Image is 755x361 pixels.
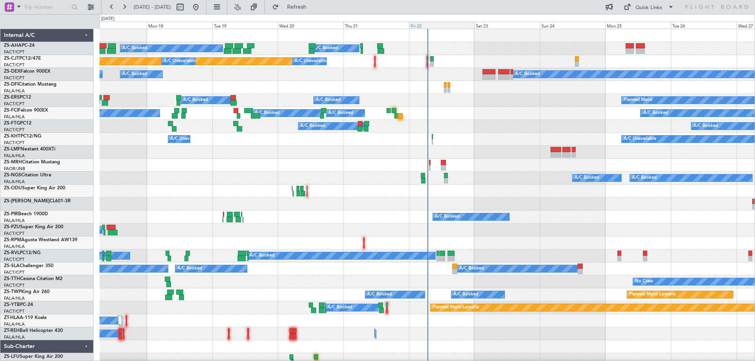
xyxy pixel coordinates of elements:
[409,22,475,29] div: Fri 22
[122,42,147,54] div: A/C Booked
[4,302,20,307] span: ZS-YTB
[4,354,63,359] a: ZS-LFUSuper King Air 200
[4,160,60,165] a: ZS-MRHCitation Mustang
[474,22,540,29] div: Sat 23
[4,282,24,288] a: FACT/CPT
[4,290,21,294] span: ZS-TWP
[4,295,25,301] a: FALA/HLA
[4,354,20,359] span: ZS-LFU
[328,302,352,313] div: A/C Booked
[343,22,409,29] div: Thu 21
[295,55,327,67] div: A/C Unavailable
[4,315,46,320] a: ZT-HLAA-119 Koala
[643,107,668,119] div: A/C Booked
[4,43,22,48] span: ZS-AHA
[4,244,25,249] a: FALA/HLA
[515,68,540,80] div: A/C Booked
[212,22,278,29] div: Tue 19
[4,88,25,94] a: FALA/HLA
[4,238,21,242] span: ZS-RPM
[4,140,24,146] a: FACT/CPT
[4,95,20,100] span: ZS-ERS
[134,4,171,11] span: [DATE] - [DATE]
[4,56,41,61] a: ZS-CJTPC12/47E
[250,250,274,262] div: A/C Booked
[4,328,20,333] span: ZT-REH
[4,121,31,126] a: ZS-FTGPC12
[4,186,22,191] span: ZS-ODU
[605,22,671,29] div: Mon 25
[4,238,77,242] a: ZS-RPMAgusta Westland AW139
[4,82,18,87] span: ZS-DFI
[4,225,63,229] a: ZS-PZUSuper King Air 200
[4,328,63,333] a: ZT-REHBell Helicopter 430
[4,134,20,139] span: ZS-KHT
[635,4,662,12] div: Quick Links
[4,199,71,203] a: ZS-[PERSON_NAME]CL601-3R
[4,277,20,281] span: ZS-TTH
[4,315,20,320] span: ZT-HLA
[4,49,24,55] a: FACT/CPT
[170,133,203,145] div: A/C Unavailable
[629,289,676,301] div: Planned Maint Lanseria
[4,212,18,216] span: ZS-PIR
[255,107,280,119] div: A/C Booked
[4,69,20,74] span: ZS-DEX
[4,153,25,159] a: FALA/HLA
[4,302,33,307] a: ZS-YTBPC-24
[4,108,18,113] span: ZS-FCI
[4,290,50,294] a: ZS-TWPKing Air 260
[4,186,65,191] a: ZS-ODUSuper King Air 200
[147,22,212,29] div: Mon 18
[433,302,479,313] div: Planned Maint Lanseria
[4,127,24,133] a: FACT/CPT
[632,172,657,184] div: A/C Booked
[4,147,20,152] span: ZS-LMF
[328,107,353,119] div: A/C Booked
[671,22,737,29] div: Tue 26
[4,251,41,255] a: ZS-RVLPC12/NG
[183,94,208,106] div: A/C Booked
[4,56,19,61] span: ZS-CJT
[624,94,652,106] div: Planned Maint
[4,264,53,268] a: ZS-SLAChallenger 350
[4,114,25,120] a: FALA/HLA
[4,199,50,203] span: ZS-[PERSON_NAME]
[4,82,57,87] a: ZS-DFICitation Mustang
[624,133,656,145] div: A/C Unavailable
[4,321,25,327] a: FALA/HLA
[435,211,460,223] div: A/C Booked
[4,218,25,224] a: FALA/HLA
[280,4,313,10] span: Refresh
[4,69,50,74] a: ZS-DEXFalcon 900EX
[4,179,25,185] a: FALA/HLA
[4,147,55,152] a: ZS-LMFNextant 400XTi
[164,55,196,67] div: A/C Unavailable
[4,334,25,340] a: FALA/HLA
[4,225,20,229] span: ZS-PZU
[4,121,20,126] span: ZS-FTG
[4,251,20,255] span: ZS-RVL
[540,22,606,29] div: Sun 24
[4,257,24,262] a: FACT/CPT
[4,173,21,178] span: ZS-NGS
[367,289,392,301] div: A/C Booked
[300,120,325,132] div: A/C Booked
[4,173,51,178] a: ZS-NGSCitation Ultra
[4,212,48,216] a: ZS-PIRBeech 1900D
[4,231,24,236] a: FACT/CPT
[81,22,147,29] div: Sun 17
[620,1,678,13] button: Quick Links
[4,264,20,268] span: ZS-SLA
[24,1,69,13] input: Trip Number
[177,263,202,275] div: A/C Booked
[4,95,31,100] a: ZS-ERSPC12
[4,269,24,275] a: FACT/CPT
[316,94,341,106] div: A/C Booked
[693,120,718,132] div: A/C Booked
[269,1,316,13] button: Refresh
[4,308,24,314] a: FACT/CPT
[4,166,25,172] a: FAOR/JNB
[459,263,484,275] div: A/C Booked
[4,62,24,68] a: FACT/CPT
